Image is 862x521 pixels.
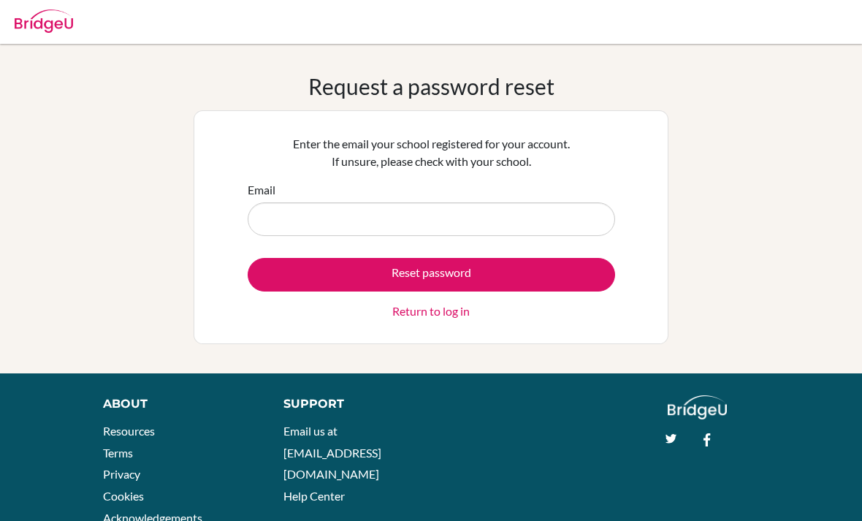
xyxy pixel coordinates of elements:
a: Return to log in [392,303,470,320]
div: About [103,395,251,413]
a: Help Center [283,489,345,503]
img: logo_white@2x-f4f0deed5e89b7ecb1c2cc34c3e3d731f90f0f143d5ea2071677605dd97b5244.png [668,395,727,419]
h1: Request a password reset [308,73,554,99]
a: Resources [103,424,155,438]
img: Bridge-U [15,9,73,33]
button: Reset password [248,258,615,292]
p: Enter the email your school registered for your account. If unsure, please check with your school. [248,135,615,170]
a: Terms [103,446,133,460]
label: Email [248,181,275,199]
a: Email us at [EMAIL_ADDRESS][DOMAIN_NAME] [283,424,381,481]
a: Privacy [103,467,140,481]
a: Cookies [103,489,144,503]
div: Support [283,395,417,413]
